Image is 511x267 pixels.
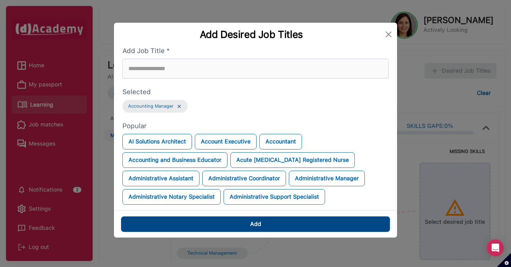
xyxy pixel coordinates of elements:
[176,103,182,109] img: ...
[122,100,188,113] button: Accounting Manager...
[259,134,302,149] button: Accountant
[122,46,389,56] label: Add Job Title *
[497,253,511,267] button: Set cookie preferences
[122,87,389,97] label: Selected
[122,189,221,205] button: Administrative Notary Specialist
[195,134,257,149] button: Account Executive
[122,171,199,186] button: Administrative Assistant
[120,28,383,40] div: Add Desired Job Titles
[122,152,227,168] button: Accounting and Business Educator
[202,171,286,186] button: Administrative Coordinator
[224,189,325,205] button: Administrative Support Specialist
[230,152,355,168] button: Acute [MEDICAL_DATA] Registered Nurse
[250,219,261,229] div: Add
[383,29,394,40] button: Close
[122,121,389,131] label: Popular
[487,239,504,256] div: Open Intercom Messenger
[121,216,390,232] button: Add
[122,134,192,149] button: AI Solutions Architect
[289,171,365,186] button: Administrative Manager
